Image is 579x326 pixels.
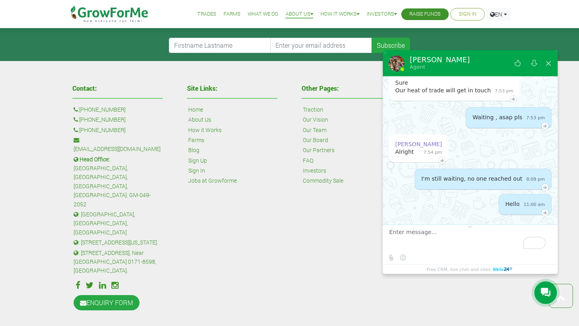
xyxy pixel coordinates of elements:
button: Download conversation history [527,54,541,73]
p: : [STREET_ADDRESS][US_STATE]. [74,238,162,247]
a: Investors [303,166,326,175]
a: About Us [188,115,211,124]
a: Free CRM, live chat and sites [427,265,514,274]
span: Free CRM, live chat and sites [427,265,491,274]
a: Farms [188,136,204,145]
a: How it Works [320,10,359,18]
a: Our Partners [303,146,335,155]
input: Firstname Lastname [169,38,271,53]
a: [EMAIL_ADDRESS][DOMAIN_NAME] [74,145,160,153]
a: Our Board [303,136,328,145]
input: Enter your email address [270,38,372,53]
a: [PHONE_NUMBER] [79,126,125,134]
a: FAQ [303,156,313,165]
a: Our Team [303,126,326,134]
a: Blog [188,146,199,155]
p: : [GEOGRAPHIC_DATA], [GEOGRAPHIC_DATA], [GEOGRAPHIC_DATA], [GEOGRAPHIC_DATA]. GM-049-2052 [74,155,162,209]
h4: Other Pages: [302,85,392,92]
button: Subscribe [372,38,410,53]
span: 7:53 pm [491,87,513,95]
a: Home [188,105,203,114]
a: Jobs at Growforme [188,176,237,185]
span: Sure Our heat of trade will get in touch [395,79,491,94]
span: Alright [395,149,414,155]
p: : [74,136,162,154]
label: Send file [386,253,396,263]
span: 8:09 pm [522,175,545,183]
h4: Contact: [72,85,163,92]
p: : [STREET_ADDRESS], Near [GEOGRAPHIC_DATA] 0171-8598, [GEOGRAPHIC_DATA]. [74,249,162,275]
a: Investors [367,10,397,18]
p: : [GEOGRAPHIC_DATA], [GEOGRAPHIC_DATA], [GEOGRAPHIC_DATA] [74,210,162,237]
span: 7:53 pm [522,114,545,122]
a: [PHONE_NUMBER] [79,115,125,124]
h4: Site Links: [187,85,277,92]
a: What We Do [248,10,278,18]
span: Waiting , asap pls [472,114,522,120]
a: Sign In [459,10,476,18]
a: Our Vision [303,115,328,124]
a: [PHONE_NUMBER] [79,105,125,114]
button: Rate our service [511,54,525,73]
a: About Us [285,10,313,18]
a: How it Works [188,126,222,134]
a: EN [487,8,511,20]
a: Sign In [188,166,205,175]
span: 11:00 am [519,201,545,208]
span: 7:54 pm [419,149,442,156]
div: [PERSON_NAME] [410,56,470,63]
a: Sign Up [188,156,207,165]
p: : [74,105,162,114]
span: I'm still waiting, no one reached out [421,175,522,182]
a: Commodity Sale [303,176,343,185]
a: Farms [224,10,240,18]
div: [PERSON_NAME] [395,141,442,148]
a: ENQUIRY FORM [74,295,140,310]
a: Traction [303,105,323,114]
b: Head Office: [80,155,110,163]
div: Agent [410,63,470,70]
span: Hello [505,201,520,207]
button: Close widget [541,54,556,73]
p: : [74,115,162,124]
p: : [74,126,162,134]
button: Select emoticon [398,253,408,263]
a: Raise Funds [409,10,441,18]
a: Trades [197,10,216,18]
textarea: To enrich screen reader interactions, please activate Accessibility in Grammarly extension settings [389,229,549,251]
